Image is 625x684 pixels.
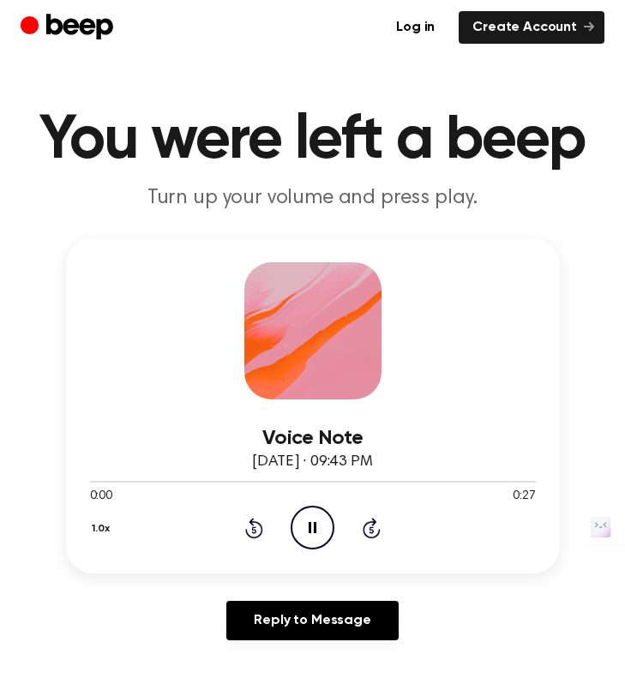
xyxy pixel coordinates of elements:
[459,11,604,44] a: Create Account
[90,514,117,543] button: 1.0x
[21,110,604,171] h1: You were left a beep
[21,185,604,211] p: Turn up your volume and press play.
[382,11,448,44] a: Log in
[90,488,112,506] span: 0:00
[90,427,536,450] h3: Voice Note
[513,488,535,506] span: 0:27
[21,11,117,45] a: Beep
[252,454,372,470] span: [DATE] · 09:43 PM
[226,601,398,640] a: Reply to Message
